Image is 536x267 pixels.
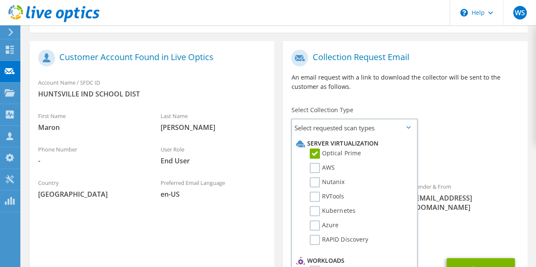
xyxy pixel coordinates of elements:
[30,107,152,136] div: First Name
[30,74,274,103] div: Account Name / SFDC ID
[310,235,368,245] label: RAPID Discovery
[292,119,417,136] span: Select requested scan types
[283,178,405,216] div: To
[38,50,261,66] h1: Customer Account Found in Live Optics
[310,163,335,173] label: AWS
[294,138,412,149] li: Server Virtualization
[30,140,152,170] div: Phone Number
[30,174,152,203] div: Country
[291,50,514,66] h1: Collection Request Email
[38,89,266,99] span: HUNTSVILLE IND SCHOOL DIST
[161,156,266,165] span: End User
[161,190,266,199] span: en-US
[38,123,144,132] span: Maron
[310,192,344,202] label: RVTools
[310,206,355,216] label: Kubernetes
[283,220,527,250] div: CC & Reply To
[291,73,519,91] p: An email request with a link to download the collector will be sent to the customer as follows.
[513,6,527,19] span: WS
[38,156,144,165] span: -
[283,140,527,173] div: Requested Collections
[152,107,275,136] div: Last Name
[405,178,528,216] div: Sender & From
[460,9,468,17] svg: \n
[291,106,353,114] label: Select Collection Type
[414,193,519,212] span: [EMAIL_ADDRESS][DOMAIN_NAME]
[161,123,266,132] span: [PERSON_NAME]
[294,256,412,266] li: Workloads
[152,140,275,170] div: User Role
[310,177,344,187] label: Nutanix
[38,190,144,199] span: [GEOGRAPHIC_DATA]
[310,220,339,231] label: Azure
[152,174,275,203] div: Preferred Email Language
[310,149,361,159] label: Optical Prime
